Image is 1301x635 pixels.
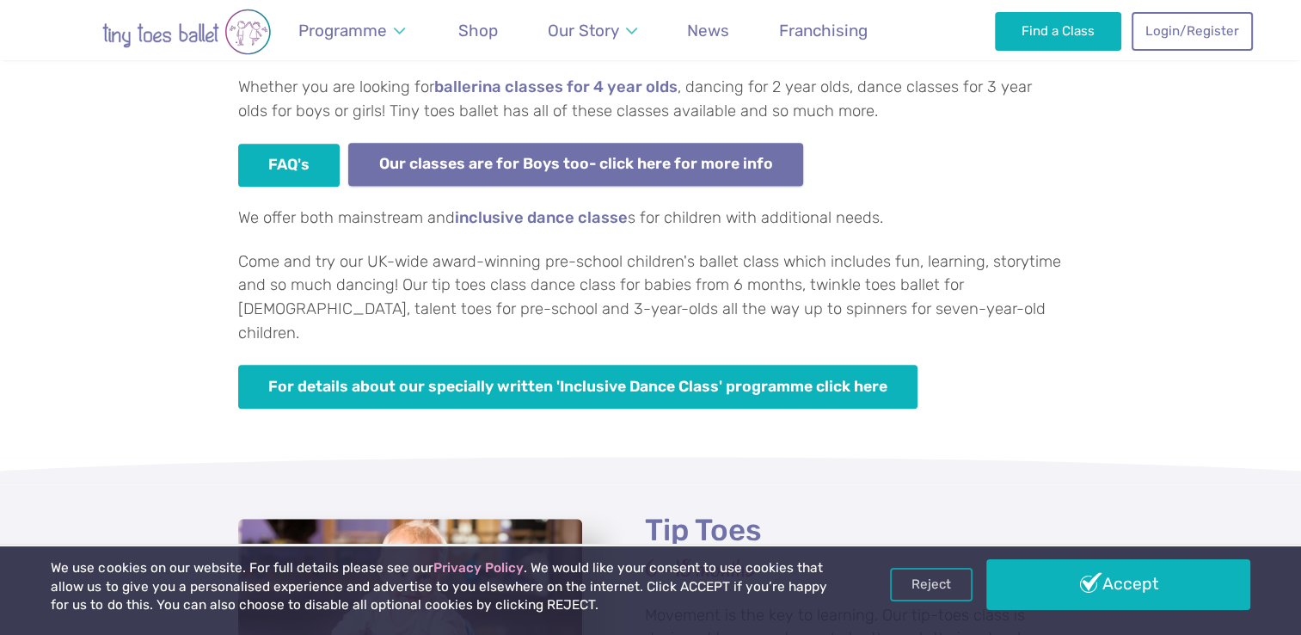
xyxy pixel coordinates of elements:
[348,143,803,187] a: Our classes are for Boys too- click here for more info
[687,21,729,40] span: News
[238,365,918,409] a: For details about our specially written 'Inclusive Dance Class' programme click here
[291,10,414,51] a: Programme
[986,559,1249,609] a: Accept
[433,560,523,576] a: Privacy Policy
[451,10,506,51] a: Shop
[455,210,628,227] a: inclusive dance classe
[1132,12,1252,50] a: Login/Register
[995,12,1121,50] a: Find a Class
[890,568,973,601] a: Reject
[679,10,738,51] a: News
[539,10,645,51] a: Our Story
[298,21,387,40] span: Programme
[51,559,830,615] p: We use cookies on our website. For full details please see our . We would like your consent to us...
[771,10,876,51] a: Franchising
[49,9,324,55] img: tiny toes ballet
[645,512,1064,550] h2: Tip Toes
[238,250,1064,345] p: Come and try our UK-wide award-winning pre-school children's ballet class which includes fun, lea...
[238,144,341,188] a: FAQ's
[434,79,678,96] a: ballerina classes for 4 year olds
[779,21,868,40] span: Franchising
[238,76,1064,123] p: Whether you are looking for , dancing for 2 year olds, dance classes for 3 year olds for boys or ...
[238,207,1064,231] p: We offer both mainstream and s for children with additional needs.
[548,21,619,40] span: Our Story
[458,21,498,40] span: Shop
